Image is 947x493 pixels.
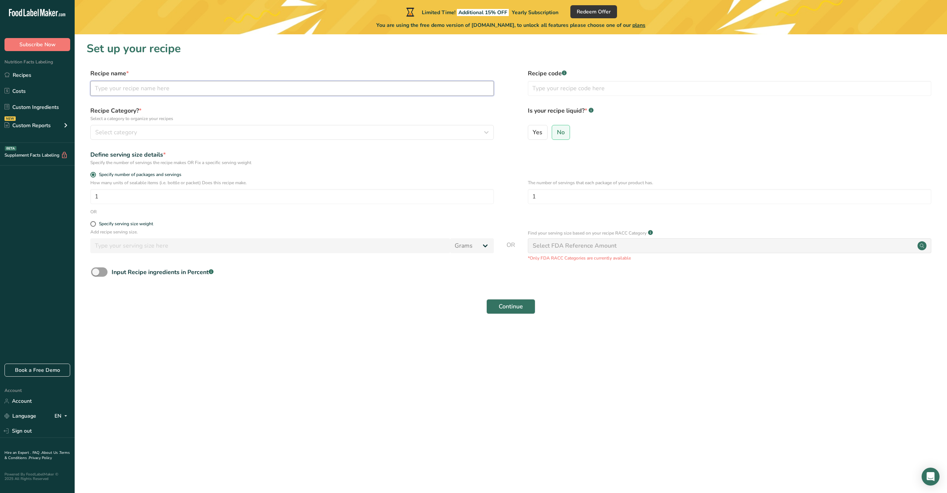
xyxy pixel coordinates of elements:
span: Yes [533,129,542,136]
span: No [557,129,565,136]
span: Additional 15% OFF [457,9,509,16]
a: Privacy Policy [29,455,52,461]
span: Yearly Subscription [512,9,558,16]
a: Terms & Conditions . [4,450,70,461]
p: *Only FDA RACC Categories are currently available [528,255,931,261]
div: Input Recipe ingredients in Percent [112,268,214,277]
a: Book a Free Demo [4,364,70,377]
span: plans [632,22,645,29]
div: Powered By FoodLabelMaker © 2025 All Rights Reserved [4,472,70,481]
div: Specify serving size weight [99,221,153,227]
label: Recipe Category? [90,106,494,122]
div: Define serving size details [90,150,494,159]
span: Select category [95,128,137,137]
span: Subscribe Now [19,41,56,48]
input: Type your recipe code here [528,81,931,96]
span: OR [507,241,515,261]
div: Open Intercom Messenger [922,468,940,486]
p: Select a category to organize your recipes [90,115,494,122]
button: Select category [90,125,494,140]
a: Hire an Expert . [4,450,31,455]
div: OR [90,208,97,215]
a: About Us . [41,450,59,455]
span: You are using the free demo version of [DOMAIN_NAME], to unlock all features please choose one of... [376,21,645,29]
div: Custom Reports [4,122,51,129]
button: Continue [486,299,535,314]
div: BETA [5,146,16,151]
p: Add recipe serving size. [90,229,494,235]
button: Subscribe Now [4,38,70,51]
label: Recipe name [90,69,494,78]
label: Is your recipe liquid? [528,106,931,122]
span: Redeem Offer [577,8,611,16]
p: How many units of sealable items (i.e. bottle or packet) Does this recipe make. [90,179,494,186]
div: EN [54,412,70,421]
a: FAQ . [32,450,41,455]
label: Recipe code [528,69,931,78]
div: Specify the number of servings the recipe makes OR Fix a specific serving weight [90,159,494,166]
p: The number of servings that each package of your product has. [528,179,931,186]
a: Language [4,409,36,423]
div: NEW [4,116,16,121]
span: Specify number of packages and servings [96,172,181,178]
h1: Set up your recipe [87,40,935,57]
div: Limited Time! [405,7,558,16]
button: Redeem Offer [570,5,617,18]
div: Select FDA Reference Amount [533,241,617,250]
input: Type your serving size here [90,238,450,253]
input: Type your recipe name here [90,81,494,96]
span: Continue [499,302,523,311]
p: Find your serving size based on your recipe RACC Category [528,230,647,236]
